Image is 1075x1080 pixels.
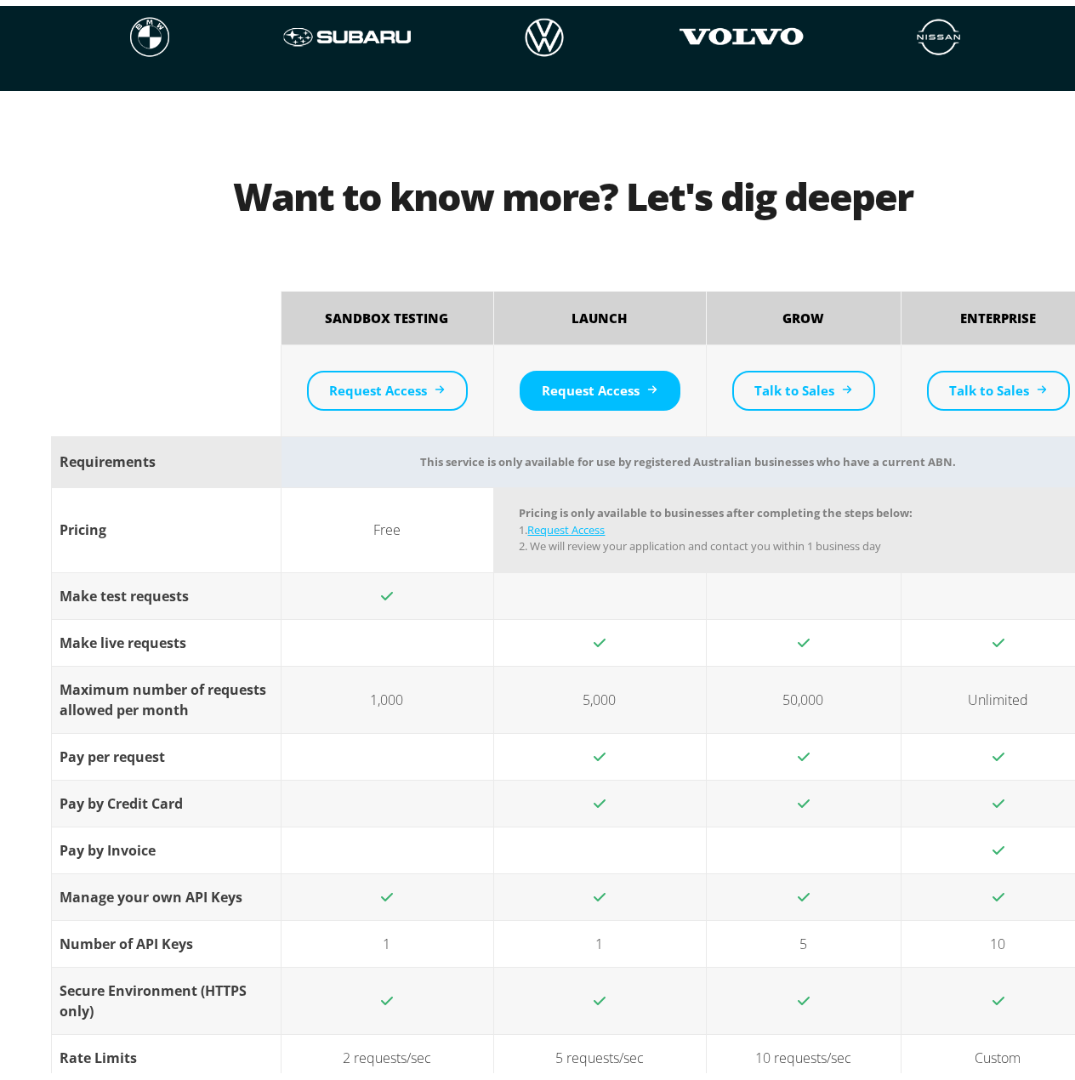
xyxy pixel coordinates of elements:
[75,4,223,58] img: Kia logo
[281,482,493,567] td: Free
[60,787,272,808] div: Pay by Credit Card
[493,914,706,961] td: 1
[281,914,493,961] td: 1
[520,516,882,549] span: 1. 2. We will review your application and contact you within 1 business day
[493,1028,706,1075] td: 5 requests/sec
[60,514,272,534] div: Pricing
[706,660,901,727] td: 50,000
[528,516,606,531] a: Request Access
[60,975,272,1015] div: Secure Environment (HTTPS only)
[60,446,272,466] div: Requirements
[667,4,815,58] img: Kia logo
[520,365,680,405] a: Request Access
[60,834,272,855] div: Pay by Invoice
[60,928,272,948] div: Number of API Keys
[60,741,272,761] div: Pay per request
[493,285,706,339] th: Launch
[281,285,493,339] th: Sandbox Testing
[60,881,272,901] div: Manage your own API Keys
[272,4,420,58] img: Kia logo
[60,674,272,714] div: Maximum number of requests allowed per month
[60,580,272,600] div: Make test requests
[281,660,493,727] td: 1,000
[60,627,272,647] div: Make live requests
[706,1028,901,1075] td: 10 requests/sec
[60,1042,272,1062] div: Rate Limits
[864,4,1012,58] img: Kia logo
[307,365,468,405] a: Request Access
[927,365,1070,405] a: Talk to Sales
[732,365,875,405] a: Talk to Sales
[493,660,706,727] td: 5,000
[706,914,901,961] td: 5
[469,4,617,58] img: Kia logo
[706,285,901,339] th: Grow
[281,1028,493,1075] td: 2 requests/sec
